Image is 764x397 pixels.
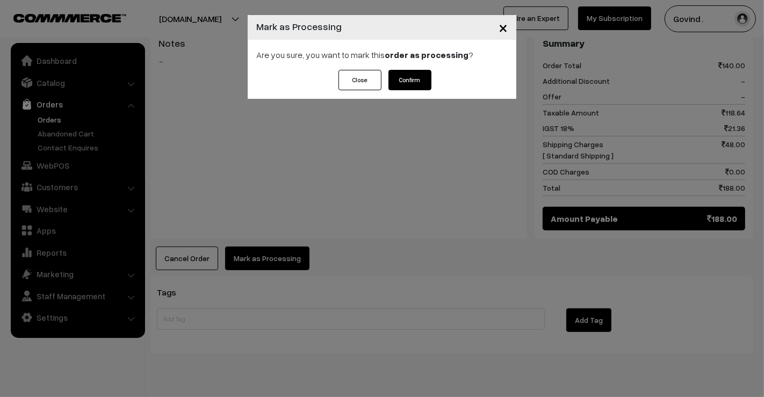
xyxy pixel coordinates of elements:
h4: Mark as Processing [256,19,342,34]
button: Close [490,11,516,44]
span: × [499,17,508,37]
button: Close [338,70,381,90]
strong: order as processing [385,49,469,60]
button: Confirm [388,70,431,90]
div: Are you sure, you want to mark this ? [248,40,516,70]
